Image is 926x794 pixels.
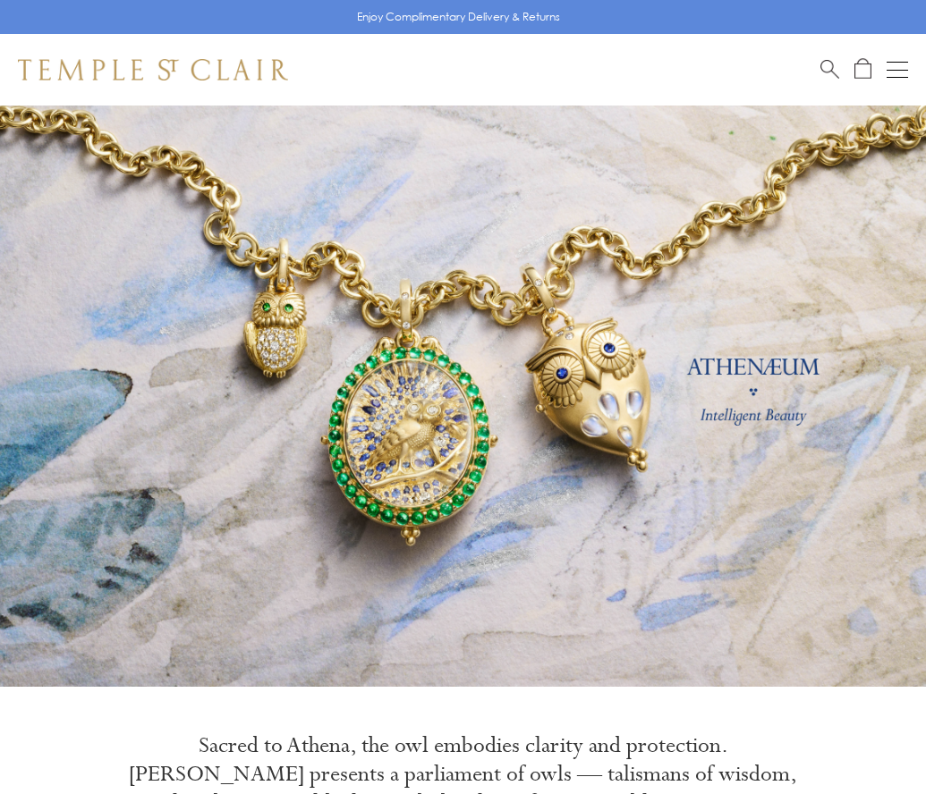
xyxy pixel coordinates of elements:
img: Temple St. Clair [18,59,288,80]
a: Open Shopping Bag [854,58,871,80]
p: Enjoy Complimentary Delivery & Returns [357,8,560,26]
button: Open navigation [887,59,908,80]
a: Search [820,58,839,80]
